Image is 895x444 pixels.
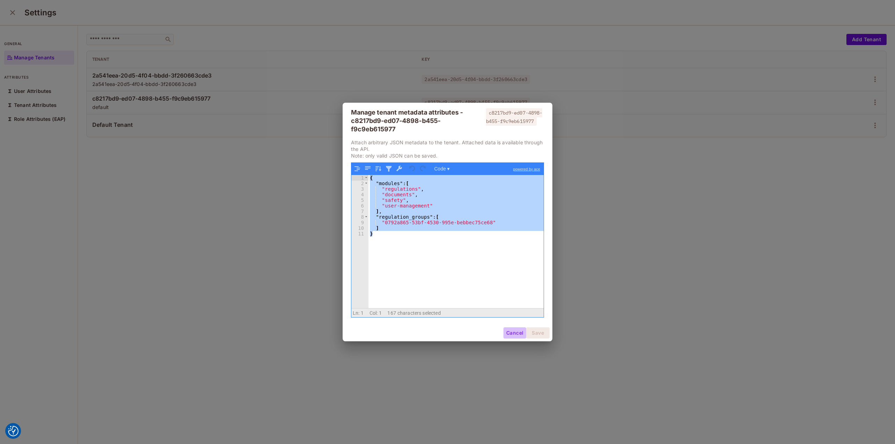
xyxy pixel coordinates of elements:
[398,310,441,316] span: characters selected
[351,108,485,133] div: Manage tenant metadata attributes - c8217bd9-ed07-4898-b455-f9c9eb615977
[510,163,544,175] a: powered by ace
[363,164,372,173] button: Compact JSON data, remove all whitespaces (Ctrl+Shift+I)
[387,310,396,316] span: 167
[351,209,368,214] div: 7
[526,327,550,339] button: Save
[8,426,19,436] button: Consent Preferences
[351,175,368,181] div: 1
[432,164,452,173] button: Code ▾
[351,197,368,203] div: 5
[351,214,368,220] div: 8
[370,310,378,316] span: Col:
[351,181,368,186] div: 2
[351,186,368,192] div: 3
[351,220,368,225] div: 9
[351,231,368,236] div: 11
[384,164,393,173] button: Filter, sort, or transform contents
[361,310,364,316] span: 1
[374,164,383,173] button: Sort contents
[395,164,404,173] button: Repair JSON: fix quotes and escape characters, remove comments and JSONP notation, turn JavaScrip...
[353,164,362,173] button: Format JSON data, with proper indentation and line feeds (Ctrl+I)
[351,192,368,197] div: 4
[351,203,368,209] div: 6
[351,225,368,231] div: 10
[408,164,417,173] button: Undo last action (Ctrl+Z)
[379,310,382,316] span: 1
[351,139,544,159] p: Attach arbitrary JSON metadata to the tenant. Attached data is available through the API. Note: o...
[486,108,542,126] span: c8217bd9-ed07-4898-b455-f9c9eb615977
[503,327,526,339] button: Cancel
[418,164,428,173] button: Redo (Ctrl+Shift+Z)
[353,310,359,316] span: Ln:
[8,426,19,436] img: Revisit consent button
